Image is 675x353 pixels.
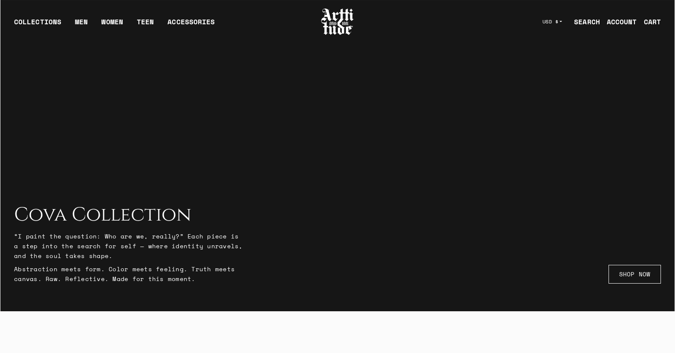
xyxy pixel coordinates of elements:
[14,264,244,284] p: Abstraction meets form. Color meets feeling. Truth meets canvas. Raw. Reflective. Made for this m...
[14,17,61,34] div: COLLECTIONS
[7,17,222,34] ul: Main navigation
[637,13,661,30] a: Open cart
[600,13,637,30] a: ACCOUNT
[537,12,568,31] button: USD $
[320,7,355,36] img: Arttitude
[167,17,215,34] div: ACCESSORIES
[644,17,661,27] div: CART
[101,17,123,34] a: WOMEN
[137,17,154,34] a: TEEN
[542,18,559,25] span: USD $
[75,17,88,34] a: MEN
[567,13,600,30] a: SEARCH
[14,231,244,261] p: “I paint the question: Who are we, really?” Each piece is a step into the search for self — where...
[14,204,244,226] h2: Cova Collection
[609,265,661,284] a: SHOP NOW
